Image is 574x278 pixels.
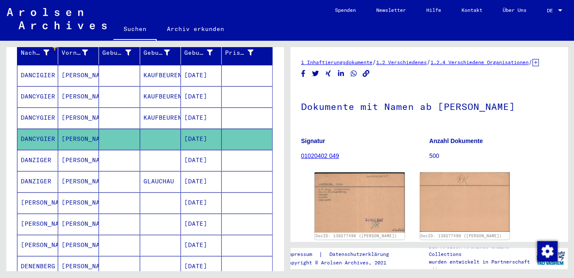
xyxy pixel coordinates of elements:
[222,41,272,65] mat-header-cell: Prisoner #
[529,58,532,66] span: /
[113,19,157,41] a: Suchen
[17,129,58,149] mat-cell: DANCYGIER
[285,259,399,267] p: Copyright © Arolsen Archives, 2021
[181,86,222,107] mat-cell: [DATE]
[181,192,222,213] mat-cell: [DATE]
[181,213,222,234] mat-cell: [DATE]
[58,192,99,213] mat-cell: [PERSON_NAME]
[285,250,399,259] div: |
[301,87,557,124] h1: Dokumente mit Namen ab [PERSON_NAME]
[157,19,234,39] a: Archiv erkunden
[58,86,99,107] mat-cell: [PERSON_NAME]
[428,258,533,273] p: wurden entwickelt in Partnerschaft mit
[362,68,371,79] button: Copy link
[184,48,213,57] div: Geburtsdatum
[420,233,502,238] a: DocID: 130277490 ([PERSON_NAME])
[181,256,222,277] mat-cell: [DATE]
[102,48,131,57] div: Geburtsname
[547,8,556,14] span: DE
[225,48,253,57] div: Prisoner #
[323,250,399,259] a: Datenschutzerklärung
[99,41,140,65] mat-header-cell: Geburtsname
[301,152,339,159] a: 01020402 049
[58,256,99,277] mat-cell: [PERSON_NAME]
[17,213,58,234] mat-cell: [PERSON_NAME]
[17,256,58,277] mat-cell: DENENBERG
[372,58,376,66] span: /
[225,46,264,59] div: Prisoner #
[140,171,181,192] mat-cell: GLAUCHAU
[17,107,58,128] mat-cell: DANCYGIER
[301,138,325,144] b: Signatur
[181,150,222,171] mat-cell: [DATE]
[17,41,58,65] mat-header-cell: Nachname
[181,235,222,256] mat-cell: [DATE]
[17,65,58,86] mat-cell: DANCIGIER
[102,46,141,59] div: Geburtsname
[143,46,180,59] div: Geburt‏
[58,41,99,65] mat-header-cell: Vorname
[184,46,223,59] div: Geburtsdatum
[301,59,372,65] a: 1 Inhaftierungsdokumente
[337,68,346,79] button: Share on LinkedIn
[58,129,99,149] mat-cell: [PERSON_NAME]
[62,48,88,57] div: Vorname
[324,68,333,79] button: Share on Xing
[17,171,58,192] mat-cell: DANZIGER
[62,46,98,59] div: Vorname
[428,243,533,258] p: Die Arolsen Archives Online-Collections
[376,59,427,65] a: 1.2 Verschiedenes
[181,129,222,149] mat-cell: [DATE]
[17,86,58,107] mat-cell: DANCYGIER
[140,41,181,65] mat-header-cell: Geburt‏
[58,235,99,256] mat-cell: [PERSON_NAME]
[430,59,529,65] a: 1.2.4 Verschiedene Organisationen
[17,192,58,213] mat-cell: [PERSON_NAME]
[21,48,49,57] div: Nachname
[58,65,99,86] mat-cell: [PERSON_NAME]
[140,86,181,107] mat-cell: KAUFBEUREN
[140,107,181,128] mat-cell: KAUFBEUREN
[21,46,60,59] div: Nachname
[17,235,58,256] mat-cell: [PERSON_NAME]
[349,68,358,79] button: Share on WhatsApp
[181,65,222,86] mat-cell: [DATE]
[58,213,99,234] mat-cell: [PERSON_NAME]
[17,150,58,171] mat-cell: DANZIGER
[140,65,181,86] mat-cell: KAUFBEUREN
[7,8,107,29] img: Arolsen_neg.svg
[181,107,222,128] mat-cell: [DATE]
[429,152,557,160] p: 500
[58,107,99,128] mat-cell: [PERSON_NAME]
[315,233,397,238] a: DocID: 130277490 ([PERSON_NAME])
[427,58,430,66] span: /
[143,48,170,57] div: Geburt‏
[420,172,510,232] img: 002.jpg
[181,171,222,192] mat-cell: [DATE]
[315,172,405,232] img: 001.jpg
[535,247,566,269] img: yv_logo.png
[285,250,319,259] a: Impressum
[299,68,308,79] button: Share on Facebook
[537,241,557,261] img: Zustimmung ändern
[181,41,222,65] mat-header-cell: Geburtsdatum
[429,138,483,144] b: Anzahl Dokumente
[58,150,99,171] mat-cell: [PERSON_NAME]
[58,171,99,192] mat-cell: [PERSON_NAME]
[311,68,320,79] button: Share on Twitter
